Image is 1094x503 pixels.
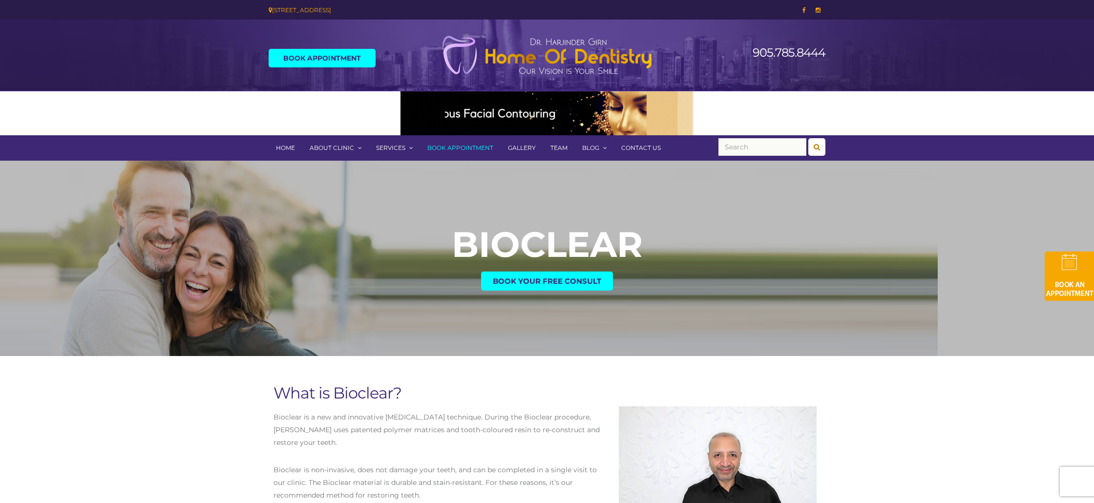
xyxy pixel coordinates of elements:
[400,91,694,135] img: Medspa-Banner-Virtual-Consultation-2-1.gif
[420,135,501,161] a: Book Appointment
[273,411,609,449] p: Bioclear is a new and innovative [MEDICAL_DATA] technique. During the Bioclear procedure, [PERSON...
[269,135,302,161] a: Home
[481,272,613,291] a: Book Your Free Consult
[273,385,609,401] h1: What is Bioclear?
[437,35,657,75] img: Home of Dentistry
[273,463,609,502] p: Bioclear is non-invasive, does not damage your teeth, and can be completed in a single visit to o...
[302,135,369,161] a: About Clinic
[575,135,614,161] a: Blog
[369,135,420,161] a: Services
[614,135,668,161] a: Contact Us
[501,135,543,161] a: Gallery
[269,5,540,15] div: [STREET_ADDRESS]
[543,135,575,161] a: Team
[718,138,806,156] input: Search
[269,49,376,67] a: Book Appointment
[5,227,1089,262] p: BIOCLEAR
[493,277,601,285] span: Book Your Free Consult
[1045,251,1094,301] img: book-an-appointment-hod-gld.png
[753,45,825,60] a: 905.785.8444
